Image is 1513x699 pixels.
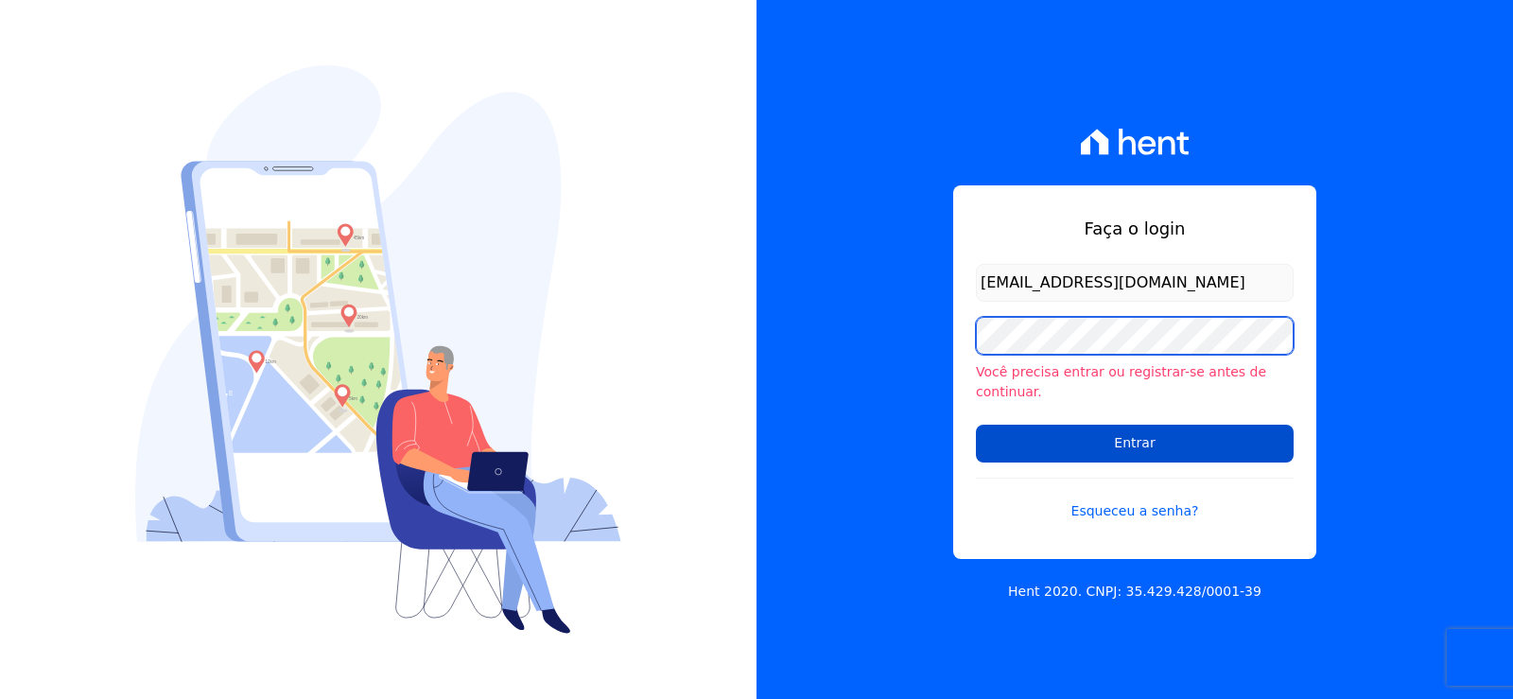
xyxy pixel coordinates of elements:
[976,425,1294,463] input: Entrar
[976,478,1294,521] a: Esqueceu a senha?
[976,264,1294,302] input: Email
[976,362,1294,402] li: Você precisa entrar ou registrar-se antes de continuar.
[976,216,1294,241] h1: Faça o login
[1008,582,1261,602] p: Hent 2020. CNPJ: 35.429.428/0001-39
[135,65,621,634] img: Login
